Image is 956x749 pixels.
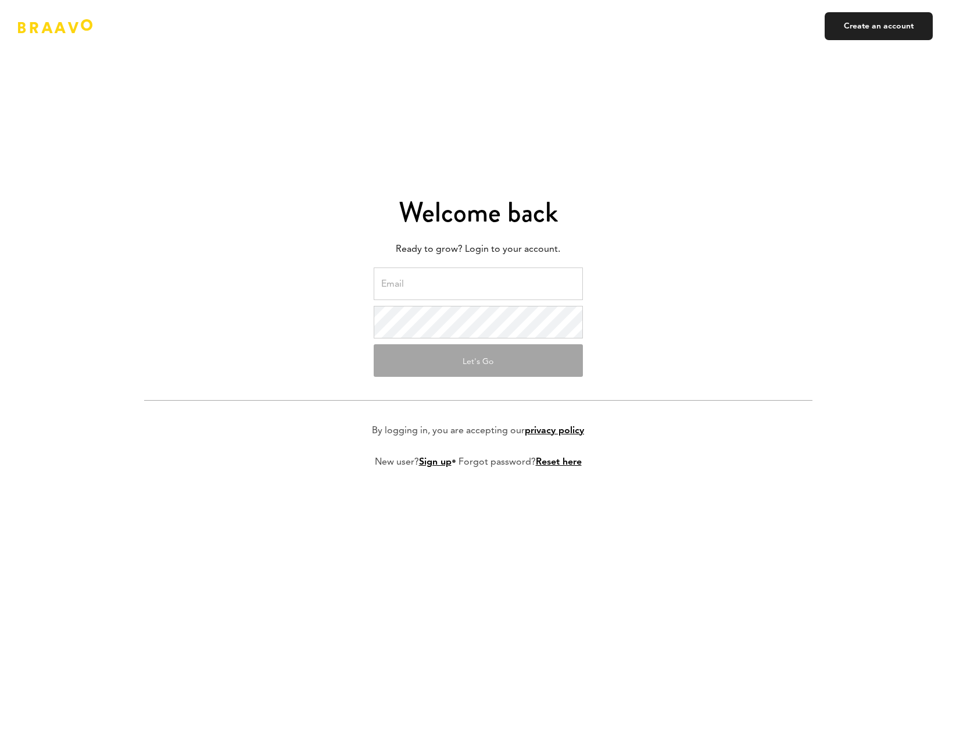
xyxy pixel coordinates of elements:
[144,241,812,258] p: Ready to grow? Login to your account.
[374,267,583,300] input: Email
[375,455,582,469] p: New user? • Forgot password?
[372,424,584,438] p: By logging in, you are accepting our
[419,458,452,467] a: Sign up
[536,458,582,467] a: Reset here
[825,12,933,40] a: Create an account
[374,344,583,377] button: Let's Go
[399,192,558,232] span: Welcome back
[525,426,584,436] a: privacy policy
